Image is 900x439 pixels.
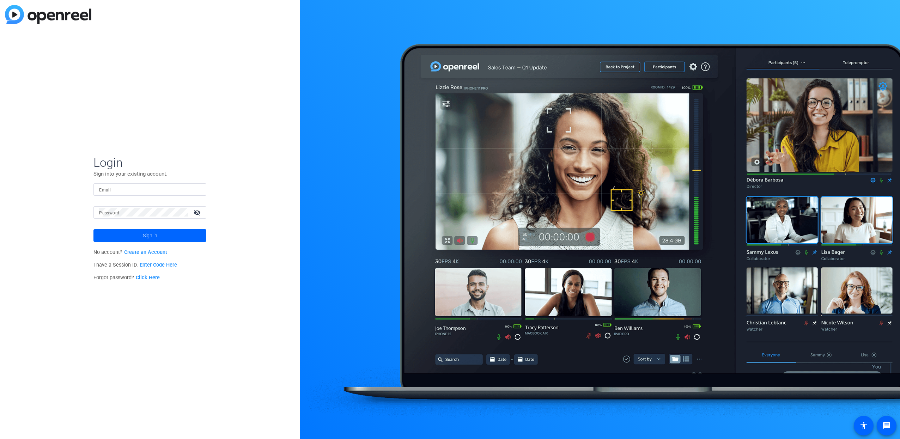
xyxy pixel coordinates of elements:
span: I have a Session ID. [93,262,177,268]
a: Create an Account [124,249,167,255]
span: No account? [93,249,167,255]
mat-label: Password [99,211,119,215]
mat-label: Email [99,188,111,193]
p: Sign into your existing account. [93,170,206,178]
button: Sign in [93,229,206,242]
img: blue-gradient.svg [5,5,91,24]
a: Click Here [136,275,160,281]
span: Sign in [143,227,157,244]
mat-icon: visibility_off [189,207,206,218]
span: Forgot password? [93,275,160,281]
span: Login [93,155,206,170]
input: Enter Email Address [99,185,201,194]
mat-icon: accessibility [859,421,868,430]
mat-icon: message [882,421,891,430]
a: Enter Code Here [140,262,177,268]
